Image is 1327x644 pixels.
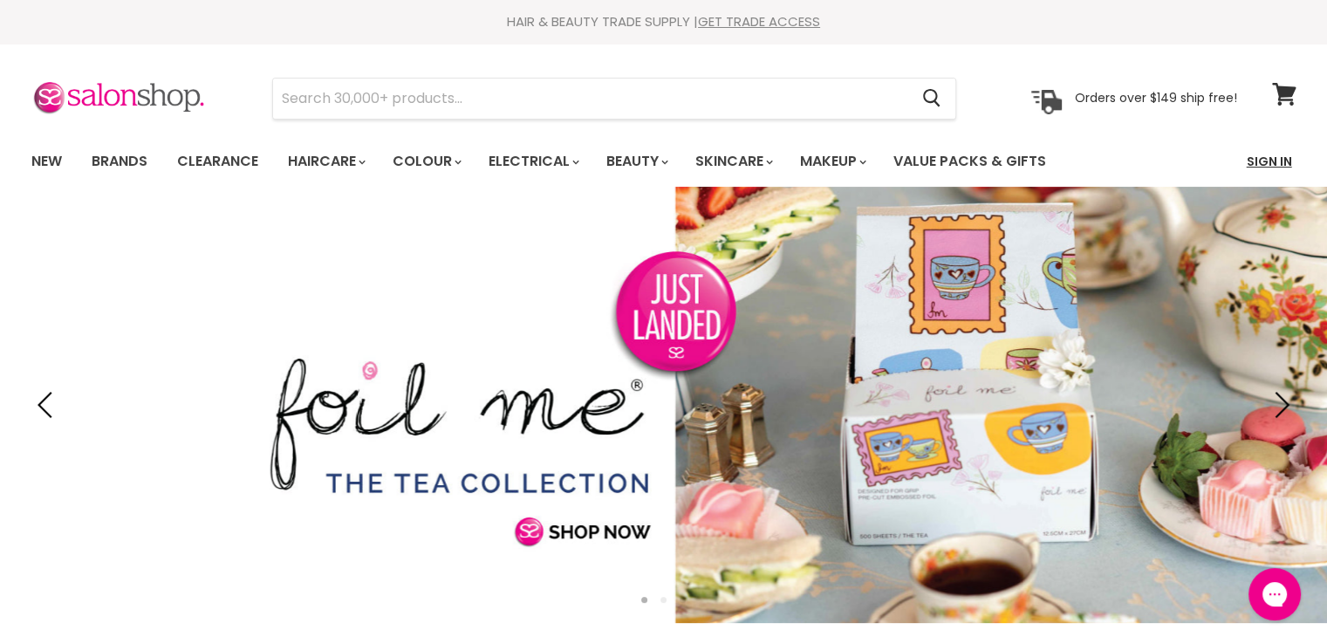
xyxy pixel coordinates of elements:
[272,78,956,120] form: Product
[698,12,820,31] a: GET TRADE ACCESS
[273,79,909,119] input: Search
[787,143,877,180] a: Makeup
[909,79,955,119] button: Search
[18,143,75,180] a: New
[680,597,686,603] li: Page dot 3
[475,143,590,180] a: Electrical
[1236,143,1303,180] a: Sign In
[275,143,376,180] a: Haircare
[1262,387,1296,422] button: Next
[18,136,1148,187] ul: Main menu
[660,597,667,603] li: Page dot 2
[10,136,1318,187] nav: Main
[682,143,783,180] a: Skincare
[880,143,1059,180] a: Value Packs & Gifts
[593,143,679,180] a: Beauty
[164,143,271,180] a: Clearance
[1240,562,1310,627] iframe: Gorgias live chat messenger
[10,13,1318,31] div: HAIR & BEAUTY TRADE SUPPLY |
[641,597,647,603] li: Page dot 1
[79,143,161,180] a: Brands
[380,143,472,180] a: Colour
[1075,90,1237,106] p: Orders over $149 ship free!
[31,387,65,422] button: Previous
